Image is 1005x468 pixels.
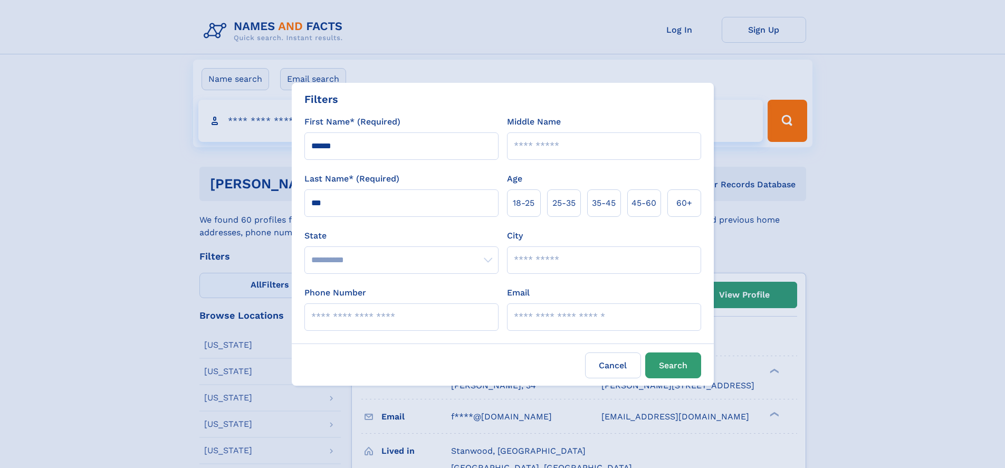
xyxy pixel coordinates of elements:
[304,230,499,242] label: State
[645,352,701,378] button: Search
[676,197,692,209] span: 60+
[304,91,338,107] div: Filters
[507,230,523,242] label: City
[507,173,522,185] label: Age
[585,352,641,378] label: Cancel
[507,286,530,299] label: Email
[592,197,616,209] span: 35‑45
[304,116,400,128] label: First Name* (Required)
[513,197,534,209] span: 18‑25
[507,116,561,128] label: Middle Name
[552,197,576,209] span: 25‑35
[304,286,366,299] label: Phone Number
[631,197,656,209] span: 45‑60
[304,173,399,185] label: Last Name* (Required)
